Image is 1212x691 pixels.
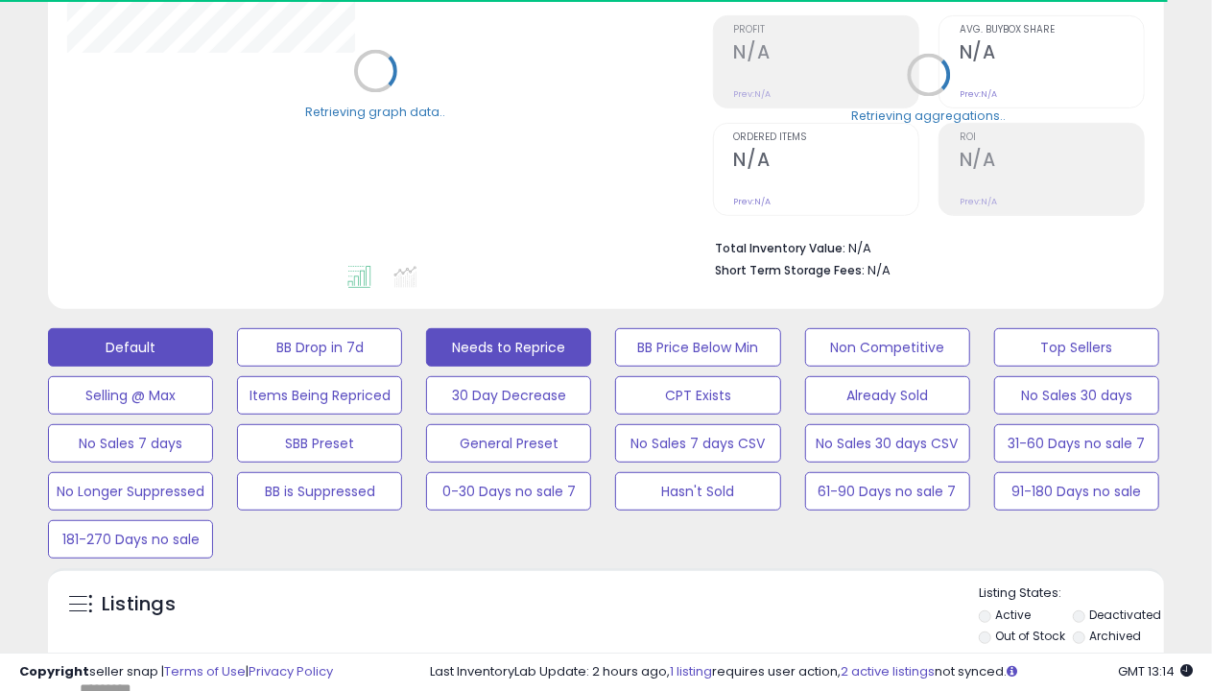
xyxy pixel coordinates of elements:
button: BB Price Below Min [615,328,780,367]
button: Selling @ Max [48,376,213,415]
button: 31-60 Days no sale 7 [994,424,1159,463]
button: Top Sellers [994,328,1159,367]
a: 1 listing [670,662,712,680]
button: No Sales 30 days [994,376,1159,415]
strong: Copyright [19,662,89,680]
h5: Listings [102,591,176,618]
button: No Sales 7 days [48,424,213,463]
button: SBB Preset [237,424,402,463]
label: Out of Stock [996,628,1066,644]
button: CPT Exists [615,376,780,415]
button: 91-180 Days no sale [994,472,1159,511]
button: Default [48,328,213,367]
button: No Longer Suppressed [48,472,213,511]
p: Listing States: [979,584,1164,603]
label: Deactivated [1089,607,1161,623]
button: 181-270 Days no sale [48,520,213,559]
button: No Sales 30 days CSV [805,424,970,463]
button: Needs to Reprice [426,328,591,367]
a: Terms of Use [164,662,246,680]
div: Retrieving aggregations.. [851,107,1006,125]
label: Archived [1089,628,1141,644]
div: seller snap | | [19,663,333,681]
button: Already Sold [805,376,970,415]
button: 0-30 Days no sale 7 [426,472,591,511]
button: 30 Day Decrease [426,376,591,415]
button: Hasn't Sold [615,472,780,511]
button: General Preset [426,424,591,463]
button: BB is Suppressed [237,472,402,511]
label: Active [996,607,1032,623]
a: 2 active listings [841,662,935,680]
button: No Sales 7 days CSV [615,424,780,463]
button: Items Being Repriced [237,376,402,415]
button: BB Drop in 7d [237,328,402,367]
a: Privacy Policy [249,662,333,680]
span: 2025-10-6 13:14 GMT [1118,662,1193,680]
button: 61-90 Days no sale 7 [805,472,970,511]
div: Retrieving graph data.. [305,104,445,121]
button: Non Competitive [805,328,970,367]
div: Last InventoryLab Update: 2 hours ago, requires user action, not synced. [430,663,1193,681]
